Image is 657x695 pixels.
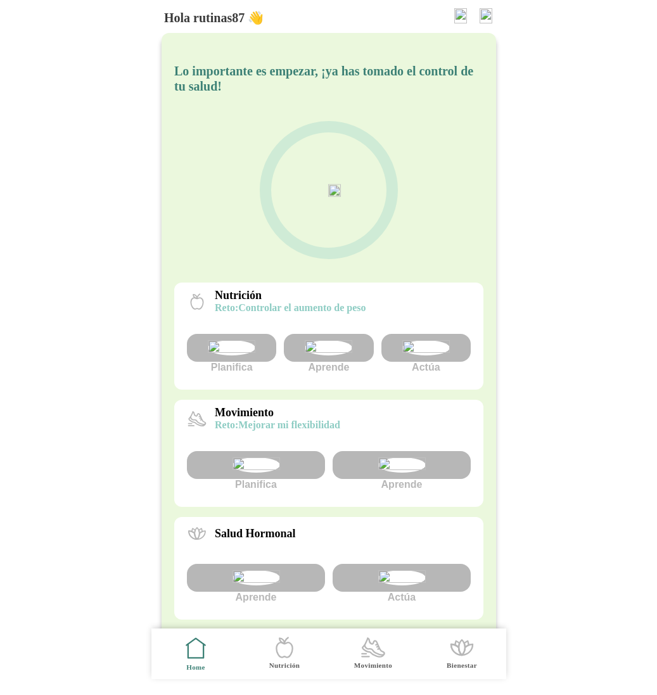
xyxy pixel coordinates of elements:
span: reto: [215,302,238,313]
h5: Hola rutinas87 👋 [164,10,264,25]
p: Mejorar mi flexibilidad [215,419,340,431]
div: Planifica [187,334,276,373]
ion-label: Nutrición [269,661,299,670]
p: Nutrición [215,289,366,302]
p: Controlar el aumento de peso [215,302,366,314]
p: Movimiento [215,406,340,419]
div: Aprende [284,334,373,373]
div: Aprende [187,564,325,603]
span: reto: [215,419,238,430]
p: Salud Hormonal [215,527,296,540]
div: Actúa [381,334,470,373]
ion-label: Bienestar [447,661,477,670]
div: Actúa [333,564,471,603]
ion-label: Movimiento [354,661,392,670]
h5: Lo importante es empezar, ¡ya has tomado el control de tu salud! [174,63,483,94]
div: Aprende [333,451,471,490]
div: Planifica [187,451,325,490]
ion-label: Home [186,663,205,672]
